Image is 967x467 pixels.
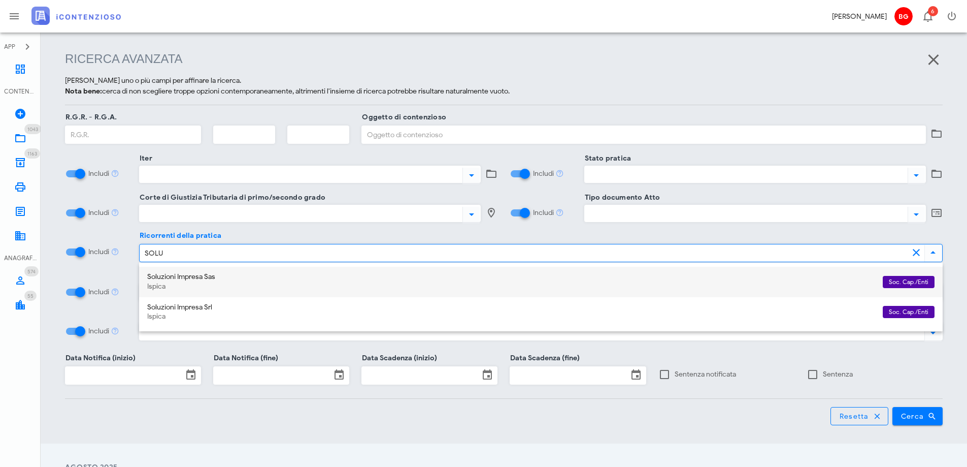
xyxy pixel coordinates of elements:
span: Distintivo [24,124,41,134]
span: Soc. Cap./Enti [889,276,928,288]
span: Resetta [839,412,880,421]
label: Ricorrenti della pratica [137,231,221,241]
span: 574 [27,268,36,275]
span: Cerca [901,412,935,421]
div: Ispica [147,313,875,321]
label: Tipo documento Atto [582,193,660,203]
span: Distintivo [24,291,37,301]
span: 55 [27,293,34,299]
input: Seleziona uno o più elementi... [140,244,908,262]
strong: Nota bene: [65,87,102,96]
label: Includi [533,208,554,218]
label: Oggetto di contenzioso [359,112,446,122]
div: Soluzioni Impresa Sas [147,273,875,282]
label: Sentenza [823,369,943,380]
p: [PERSON_NAME] uno o più campi per affinare la ricerca. cerca di non scegliere troppe opzioni cont... [65,75,943,97]
input: R.G.R. [65,126,201,143]
label: Iter [137,153,152,164]
button: clear icon [910,246,922,259]
span: Distintivo [24,148,40,159]
label: Includi [533,169,554,179]
label: Resistente [137,272,177,282]
label: Stato pratica [582,153,631,164]
label: Assegnata a [137,311,182,321]
span: BG [894,7,913,25]
button: BG [891,4,915,28]
div: CONTENZIOSO [4,87,37,96]
input: Oggetto di contenzioso [362,126,925,143]
label: Includi [88,247,109,257]
label: Corte di Giustizia Tributaria di primo/secondo grado [137,193,325,203]
div: ANAGRAFICA [4,254,37,263]
label: Includi [88,326,109,336]
label: R.G.R. - R.G.A. [62,112,117,122]
span: Distintivo [24,266,39,276]
span: Distintivo [928,6,938,16]
label: Sentenza notificata [675,369,794,380]
button: Resetta [830,407,888,425]
img: logo-text-2x.png [31,7,121,25]
span: Soc. Cap./Enti [889,306,928,318]
div: Ispica [147,283,875,291]
div: Soluzioni Impresa Srl [147,303,875,312]
label: Includi [88,208,109,218]
button: Distintivo [915,4,940,28]
label: Includi [88,287,109,297]
button: Cerca [892,407,943,425]
span: 1043 [27,126,38,133]
label: Includi [88,169,109,179]
span: 1163 [27,150,37,157]
h1: Ricerca avanzata [65,51,943,67]
div: [PERSON_NAME] [832,11,887,22]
